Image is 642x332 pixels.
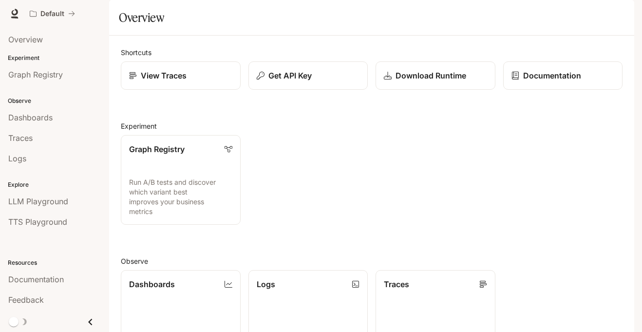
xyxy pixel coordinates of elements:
[396,70,466,81] p: Download Runtime
[376,61,495,90] a: Download Runtime
[129,278,175,290] p: Dashboards
[121,61,241,90] a: View Traces
[268,70,312,81] p: Get API Key
[121,47,623,58] h2: Shortcuts
[523,70,581,81] p: Documentation
[384,278,409,290] p: Traces
[121,121,623,131] h2: Experiment
[257,278,275,290] p: Logs
[129,143,185,155] p: Graph Registry
[129,177,232,216] p: Run A/B tests and discover which variant best improves your business metrics
[25,4,79,23] button: All workspaces
[40,10,64,18] p: Default
[119,8,164,27] h1: Overview
[121,135,241,225] a: Graph RegistryRun A/B tests and discover which variant best improves your business metrics
[121,256,623,266] h2: Observe
[503,61,623,90] a: Documentation
[248,61,368,90] button: Get API Key
[141,70,187,81] p: View Traces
